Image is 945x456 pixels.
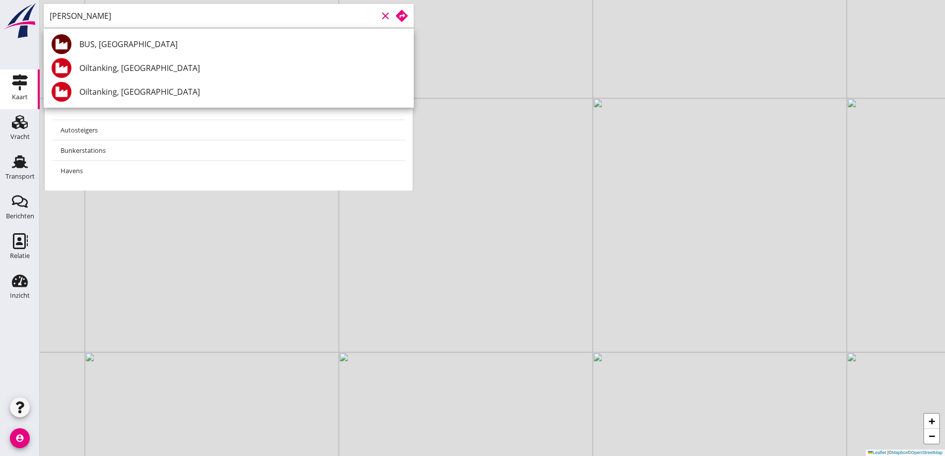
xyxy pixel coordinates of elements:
div: Inzicht [10,292,30,299]
div: Oiltanking, [GEOGRAPHIC_DATA] [79,62,406,74]
a: Zoom in [924,414,939,429]
div: Transport [5,173,35,180]
div: Oiltanking, [GEOGRAPHIC_DATA] [79,86,406,98]
span: | [887,450,888,455]
a: OpenStreetMap [911,450,943,455]
div: Relatie [10,253,30,259]
div: Bunkerstations [61,144,397,156]
a: Zoom out [924,429,939,444]
div: BUS, [GEOGRAPHIC_DATA] [79,38,406,50]
a: Mapbox [892,450,908,455]
div: © © [866,450,945,456]
span: + [929,415,935,427]
div: Berichten [6,213,34,219]
i: clear [379,10,391,22]
a: Leaflet [868,450,886,455]
div: Autosteigers [61,124,397,136]
i: account_circle [10,428,30,448]
span: − [929,430,935,442]
div: Havens [61,165,397,177]
div: Kaart [12,94,28,100]
div: Vracht [10,133,30,140]
img: logo-small.a267ee39.svg [2,2,38,39]
input: Zoek faciliteit [50,8,378,24]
